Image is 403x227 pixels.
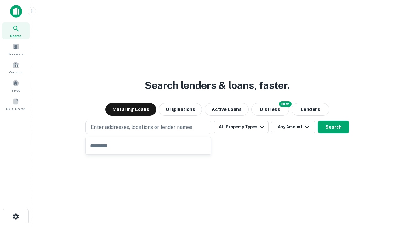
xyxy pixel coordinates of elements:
a: Borrowers [2,41,30,58]
iframe: Chat Widget [372,177,403,207]
div: NEW [279,101,292,107]
button: Any Amount [271,121,315,133]
span: Borrowers [8,51,23,56]
button: Search [318,121,349,133]
button: Search distressed loans with lien and other non-mortgage details. [251,103,289,116]
span: Search [10,33,21,38]
a: SREO Search [2,96,30,113]
p: Enter addresses, locations or lender names [91,124,192,131]
button: Originations [159,103,202,116]
img: capitalize-icon.png [10,5,22,18]
h3: Search lenders & loans, faster. [145,78,290,93]
button: Active Loans [205,103,249,116]
a: Saved [2,77,30,94]
span: Saved [11,88,20,93]
span: SREO Search [6,106,26,111]
button: All Property Types [214,121,269,133]
a: Contacts [2,59,30,76]
button: Lenders [292,103,329,116]
button: Maturing Loans [105,103,156,116]
button: Enter addresses, locations or lender names [85,121,211,134]
a: Search [2,22,30,39]
span: Contacts [9,70,22,75]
